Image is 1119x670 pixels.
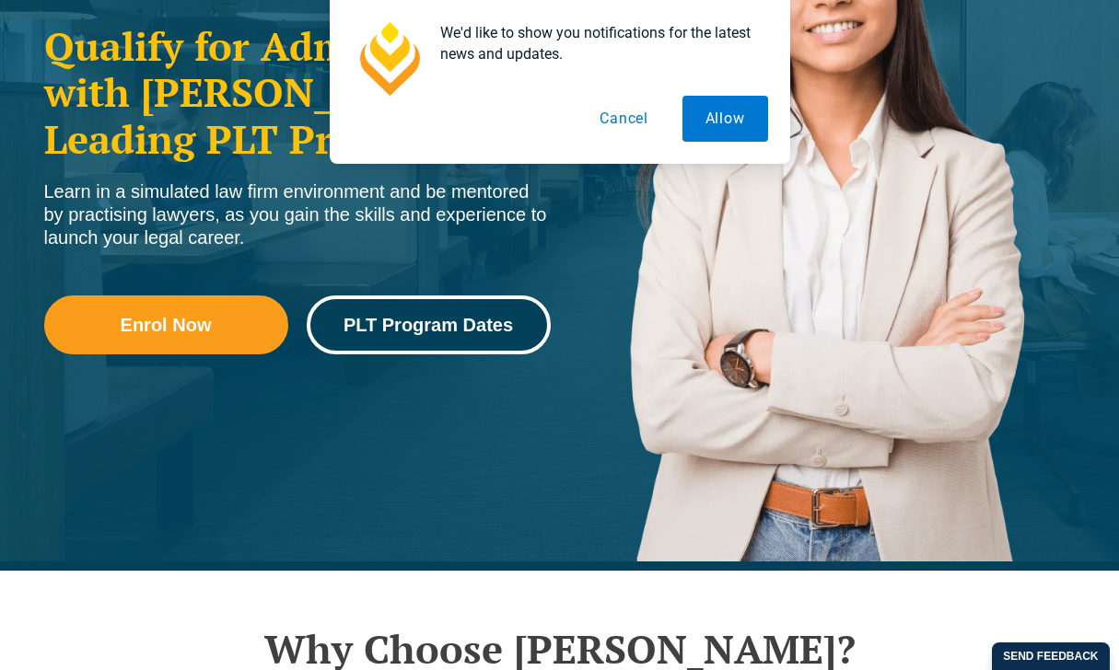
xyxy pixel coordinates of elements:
button: Cancel [577,96,671,142]
a: Enrol Now [44,295,288,354]
img: notification icon [352,22,425,96]
a: PLT Program Dates [307,295,551,354]
button: Allow [682,96,768,142]
div: Learn in a simulated law firm environment and be mentored by practising lawyers, as you gain the ... [44,180,551,249]
span: Enrol Now [121,316,212,334]
div: We'd like to show you notifications for the latest news and updates. [425,22,768,64]
span: PLT Program Dates [344,316,513,334]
